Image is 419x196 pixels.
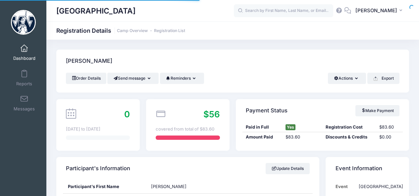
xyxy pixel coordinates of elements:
a: Registration List [154,28,185,33]
span: Dashboard [13,56,35,61]
button: Send message [107,73,159,84]
span: 0 [124,109,130,119]
button: [PERSON_NAME] [351,3,409,19]
h4: Participant's Information [66,159,130,178]
div: $83.60 [283,134,323,140]
a: Update Details [266,163,310,174]
div: $0.00 [376,134,403,140]
img: Westminster College [11,10,36,35]
a: Dashboard [9,41,40,64]
input: Search by First Name, Last Name, or Email... [234,4,333,18]
td: [GEOGRAPHIC_DATA] [355,180,403,193]
h4: Event Information [336,159,382,178]
a: Messages [9,92,40,115]
a: Make Payment [355,105,399,116]
span: Messages [14,106,35,112]
div: $83.60 [376,124,403,131]
h4: Payment Status [246,101,288,120]
span: [PERSON_NAME] [355,7,397,14]
div: Registration Cost [323,124,376,131]
h1: Registration Details [56,27,185,34]
td: Event [336,180,356,193]
span: Yes [286,124,295,130]
button: Export [367,73,399,84]
button: Reminders [160,73,204,84]
a: Camp Overview [117,28,148,33]
div: Amount Paid [242,134,283,140]
div: [DATE] to [DATE] [66,126,130,133]
span: Reports [16,81,32,87]
div: Discounts & Credits [323,134,376,140]
span: [PERSON_NAME] [151,184,186,189]
div: covered from total of $83.60 [156,126,220,133]
a: Order Details [66,73,106,84]
div: Paid in Full [242,124,283,131]
div: Participant's First Name [63,180,146,193]
span: $56 [203,109,220,119]
button: Actions [328,73,366,84]
a: Reports [9,66,40,90]
h1: [GEOGRAPHIC_DATA] [56,3,135,19]
h4: [PERSON_NAME] [66,52,112,71]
